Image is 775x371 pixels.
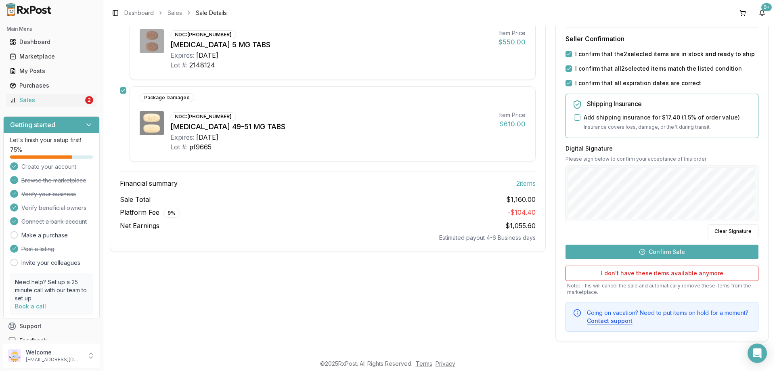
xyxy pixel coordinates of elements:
[566,283,758,296] p: Note: This will cancel the sale and automatically remove these items from the marketplace.
[6,64,96,78] a: My Posts
[21,259,80,267] a: Invite your colleagues
[21,231,68,239] a: Make a purchase
[26,348,82,356] p: Welcome
[21,204,86,212] span: Verify beneficial owners
[140,29,164,53] img: Eliquis 5 MG TABS
[15,278,88,302] p: Need help? Set up a 25 minute call with our team to set up.
[6,26,96,32] h2: Main Menu
[10,38,93,46] div: Dashboard
[170,50,195,60] div: Expires:
[3,333,100,348] button: Feedback
[170,60,188,70] div: Lot #:
[587,101,752,107] h5: Shipping Insurance
[163,209,180,218] div: 9 %
[566,266,758,281] button: I don't have these items available anymore
[140,93,194,102] div: Package Damaged
[170,39,492,50] div: [MEDICAL_DATA] 5 MG TABS
[575,79,701,87] label: I confirm that all expiration dates are correct
[416,360,432,367] a: Terms
[26,356,82,363] p: [EMAIL_ADDRESS][DOMAIN_NAME]
[566,34,758,44] h3: Seller Confirmation
[10,136,93,144] p: Let's finish your setup first!
[15,303,46,310] a: Book a call
[21,190,76,198] span: Verify your business
[708,224,758,238] button: Clear Signature
[21,218,87,226] span: Connect a bank account
[3,65,100,78] button: My Posts
[120,221,159,231] span: Net Earnings
[124,9,154,17] a: Dashboard
[168,9,182,17] a: Sales
[170,121,493,132] div: [MEDICAL_DATA] 49-51 MG TABS
[3,36,100,48] button: Dashboard
[499,29,526,37] div: Item Price
[189,142,212,152] div: pf9665
[196,132,218,142] div: [DATE]
[10,146,22,154] span: 75 %
[566,156,758,162] p: Please sign below to confirm your acceptance of this order
[8,349,21,362] img: User avatar
[120,195,151,204] span: Sale Total
[124,9,227,17] nav: breadcrumb
[120,234,536,242] div: Estimated payout 4-6 Business days
[761,3,772,11] div: 9+
[506,195,536,204] span: $1,160.00
[85,96,93,104] div: 2
[499,111,526,119] div: Item Price
[566,245,758,259] button: Confirm Sale
[21,176,86,184] span: Browse the marketplace
[436,360,455,367] a: Privacy
[10,120,55,130] h3: Getting started
[566,145,758,153] h3: Digital Signature
[3,79,100,92] button: Purchases
[140,111,164,135] img: Entresto 49-51 MG TABS
[120,208,180,218] span: Platform Fee
[170,30,236,39] div: NDC: [PHONE_NUMBER]
[499,37,526,47] div: $550.00
[499,119,526,129] div: $610.00
[6,93,96,107] a: Sales2
[120,178,178,188] span: Financial summary
[196,9,227,17] span: Sale Details
[507,208,536,216] span: - $104.40
[170,142,188,152] div: Lot #:
[3,319,100,333] button: Support
[584,123,752,131] p: Insurance covers loss, damage, or theft during transit.
[575,50,755,58] label: I confirm that the 2 selected items are in stock and ready to ship
[10,52,93,61] div: Marketplace
[21,245,54,253] span: Post a listing
[516,178,536,188] span: 2 item s
[3,94,100,107] button: Sales2
[6,49,96,64] a: Marketplace
[756,6,769,19] button: 9+
[587,317,633,325] button: Contact support
[505,222,536,230] span: $1,055.60
[10,67,93,75] div: My Posts
[3,3,55,16] img: RxPost Logo
[10,96,84,104] div: Sales
[748,344,767,363] div: Open Intercom Messenger
[3,50,100,63] button: Marketplace
[170,112,236,121] div: NDC: [PHONE_NUMBER]
[196,50,218,60] div: [DATE]
[584,113,740,122] label: Add shipping insurance for $17.40 ( 1.5 % of order value)
[6,35,96,49] a: Dashboard
[587,309,752,325] div: Going on vacation? Need to put items on hold for a moment?
[10,82,93,90] div: Purchases
[575,65,742,73] label: I confirm that all 2 selected items match the listed condition
[189,60,215,70] div: 2148124
[21,163,76,171] span: Create your account
[6,78,96,93] a: Purchases
[170,132,195,142] div: Expires:
[19,337,47,345] span: Feedback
